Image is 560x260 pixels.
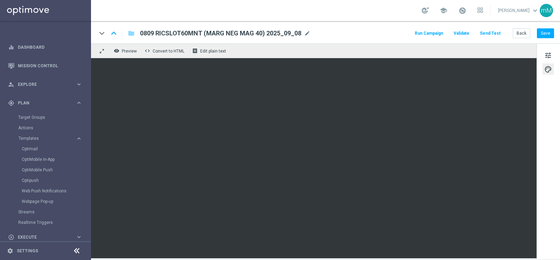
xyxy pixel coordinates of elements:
[8,81,76,88] div: Explore
[18,217,90,228] div: Realtime Triggers
[18,235,76,239] span: Execute
[19,136,69,141] span: Templates
[304,30,310,36] span: mode_edit
[192,48,198,54] i: receipt
[7,248,13,254] i: settings
[8,63,83,69] button: Mission Control
[22,178,73,183] a: Optipush
[76,234,82,240] i: keyboard_arrow_right
[18,220,73,225] a: Realtime Triggers
[537,28,554,38] button: Save
[22,165,90,175] div: OptiMobile Push
[140,29,301,37] span: 0809 RICSLOT60MNT (MARG NEG MAG 40) 2025_09_08
[128,29,135,37] i: folder
[22,167,73,173] a: OptiMobile Push
[22,175,90,186] div: Optipush
[18,115,73,120] a: Target Groups
[18,136,83,141] button: Templates keyboard_arrow_right
[531,7,539,14] span: keyboard_arrow_down
[18,133,90,207] div: Templates
[8,234,76,240] div: Execute
[8,82,83,87] button: person_search Explore keyboard_arrow_right
[127,28,135,39] button: folder
[18,207,90,217] div: Streams
[22,146,73,152] a: Optimail
[17,249,38,253] a: Settings
[542,63,554,75] button: palette
[108,28,119,39] i: keyboard_arrow_up
[112,46,140,55] button: remove_red_eye Preview
[8,234,14,240] i: play_circle_outline
[76,81,82,88] i: keyboard_arrow_right
[18,112,90,123] div: Target Groups
[544,51,552,60] span: tune
[513,28,530,38] button: Back
[19,136,76,141] div: Templates
[22,186,90,196] div: Web Push Notifications
[453,29,470,38] button: Validate
[18,82,76,87] span: Explore
[8,234,83,240] button: play_circle_outline Execute keyboard_arrow_right
[22,144,90,154] div: Optimail
[542,49,554,61] button: tune
[200,49,226,54] span: Edit plain text
[190,46,229,55] button: receipt Edit plain text
[18,101,76,105] span: Plan
[18,56,82,75] a: Mission Control
[8,38,82,56] div: Dashboard
[8,100,76,106] div: Plan
[76,135,82,142] i: keyboard_arrow_right
[497,5,540,16] a: [PERSON_NAME]keyboard_arrow_down
[440,7,447,14] span: school
[414,29,444,38] button: Run Campaign
[18,125,73,131] a: Actions
[544,65,552,74] span: palette
[22,196,90,207] div: Webpage Pop-up
[22,157,73,162] a: OptiMobile In-App
[18,38,82,56] a: Dashboard
[8,81,14,88] i: person_search
[122,49,137,54] span: Preview
[76,100,82,106] i: keyboard_arrow_right
[8,44,14,50] i: equalizer
[22,154,90,165] div: OptiMobile In-App
[8,100,83,106] button: gps_fixed Plan keyboard_arrow_right
[479,29,502,38] button: Send Test
[18,209,73,215] a: Streams
[114,48,119,54] i: remove_red_eye
[540,4,553,17] div: mM
[454,31,469,36] span: Validate
[8,45,83,50] button: equalizer Dashboard
[145,48,150,54] span: code
[18,123,90,133] div: Actions
[8,56,82,75] div: Mission Control
[153,49,184,54] span: Convert to HTML
[8,100,14,106] i: gps_fixed
[22,188,73,194] a: Web Push Notifications
[143,46,188,55] button: code Convert to HTML
[22,199,73,204] a: Webpage Pop-up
